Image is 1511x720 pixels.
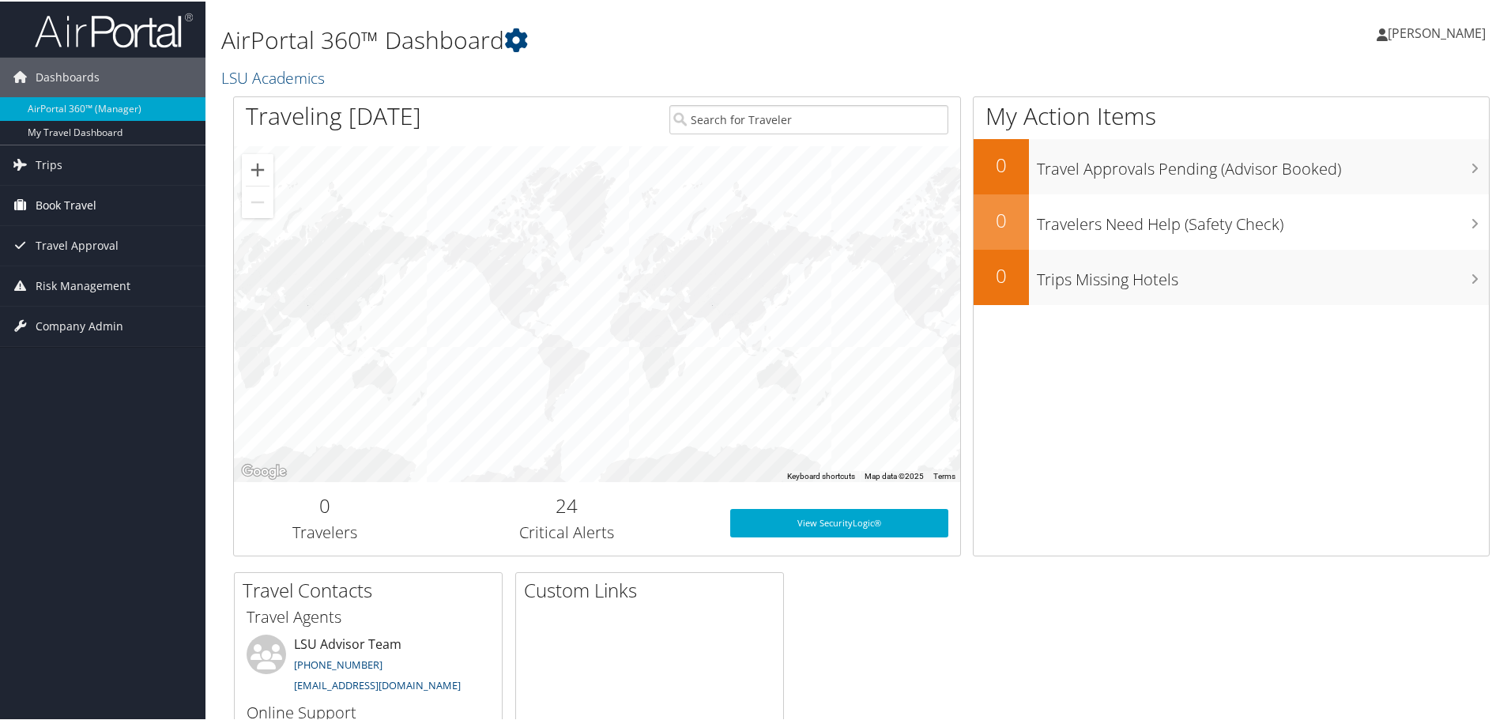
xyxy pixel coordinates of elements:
[246,520,404,542] h3: Travelers
[239,633,498,698] li: LSU Advisor Team
[36,56,100,96] span: Dashboards
[294,656,382,670] a: [PHONE_NUMBER]
[36,224,119,264] span: Travel Approval
[243,575,502,602] h2: Travel Contacts
[1037,259,1489,289] h3: Trips Missing Hotels
[428,491,707,518] h2: 24
[221,66,329,87] a: LSU Academics
[428,520,707,542] h3: Critical Alerts
[294,677,461,691] a: [EMAIL_ADDRESS][DOMAIN_NAME]
[1037,149,1489,179] h3: Travel Approvals Pending (Advisor Booked)
[524,575,783,602] h2: Custom Links
[974,138,1489,193] a: 0Travel Approvals Pending (Advisor Booked)
[974,150,1029,177] h2: 0
[35,10,193,47] img: airportal-logo.png
[242,153,273,184] button: Zoom in
[974,261,1029,288] h2: 0
[238,460,290,481] a: Open this area in Google Maps (opens a new window)
[36,144,62,183] span: Trips
[246,491,404,518] h2: 0
[247,605,490,627] h3: Travel Agents
[242,185,273,217] button: Zoom out
[974,205,1029,232] h2: 0
[974,248,1489,303] a: 0Trips Missing Hotels
[1037,204,1489,234] h3: Travelers Need Help (Safety Check)
[221,22,1075,55] h1: AirPortal 360™ Dashboard
[669,104,948,133] input: Search for Traveler
[974,193,1489,248] a: 0Travelers Need Help (Safety Check)
[730,507,948,536] a: View SecurityLogic®
[787,469,855,481] button: Keyboard shortcuts
[933,470,955,479] a: Terms (opens in new tab)
[1377,8,1502,55] a: [PERSON_NAME]
[36,184,96,224] span: Book Travel
[36,265,130,304] span: Risk Management
[238,460,290,481] img: Google
[1388,23,1486,40] span: [PERSON_NAME]
[865,470,924,479] span: Map data ©2025
[246,98,421,131] h1: Traveling [DATE]
[36,305,123,345] span: Company Admin
[974,98,1489,131] h1: My Action Items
